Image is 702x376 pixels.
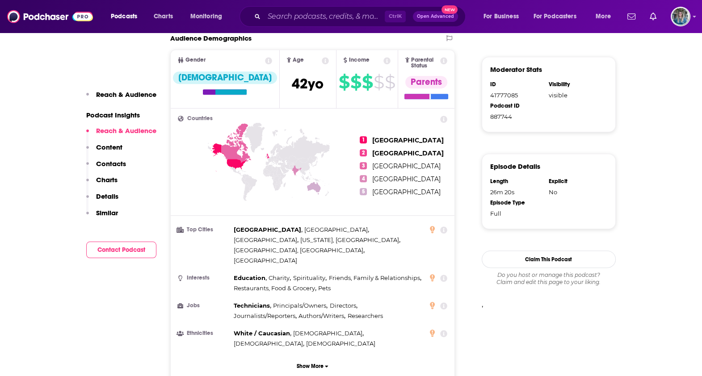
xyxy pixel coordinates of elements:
span: , [300,235,400,245]
span: [GEOGRAPHIC_DATA] [234,257,297,264]
span: Countries [187,116,213,121]
div: Explicit [549,178,601,185]
span: For Business [483,10,519,23]
span: Technicians [234,302,270,309]
span: 4 [360,175,367,182]
div: 41777085 [490,92,543,99]
span: White / Caucasian [234,330,290,337]
p: Similar [96,209,118,217]
span: Charity [269,274,290,281]
button: Reach & Audience [86,90,156,107]
span: , [234,273,267,283]
span: , [293,273,327,283]
button: open menu [105,9,149,24]
button: Reach & Audience [86,126,156,143]
span: , [329,273,421,283]
h3: Moderator Stats [490,65,542,74]
span: Open Advanced [417,14,454,19]
span: Do you host or manage this podcast? [482,272,616,279]
span: [DEMOGRAPHIC_DATA] [306,340,375,347]
div: visible [549,92,601,99]
span: Authors/Writers [298,312,344,319]
span: 2 [360,149,367,156]
span: $ [339,75,349,89]
span: , [234,301,271,311]
span: , [234,245,365,255]
div: Claim and edit this page to your liking. [482,272,616,286]
span: Monitoring [190,10,222,23]
p: Contacts [96,159,126,168]
span: 5 [360,188,367,195]
span: $ [350,75,361,89]
span: , [234,235,298,245]
span: , [234,311,297,321]
img: Podchaser - Follow, Share and Rate Podcasts [7,8,93,25]
span: , [293,328,364,338]
span: , [269,273,291,283]
p: Podcast Insights [86,111,156,119]
span: New [441,5,458,14]
button: Similar [86,209,118,225]
span: Age [293,57,304,63]
span: Principals/Owners [273,302,326,309]
div: Full [490,210,543,217]
span: [GEOGRAPHIC_DATA] [372,149,444,157]
span: Logged in as EllaDavidson [671,7,690,26]
span: More [596,10,611,23]
span: [GEOGRAPHIC_DATA] [372,175,441,183]
h3: Jobs [178,303,230,309]
span: Podcasts [111,10,137,23]
span: $ [362,75,373,89]
span: Restaurants, Food & Grocery [234,284,315,292]
span: , [273,301,328,311]
p: Reach & Audience [96,90,156,99]
button: Contacts [86,159,126,176]
div: 26m 20s [490,188,543,196]
button: open menu [528,9,589,24]
div: 887744 [490,113,543,120]
span: , [234,283,316,293]
span: Parental Status [411,57,439,69]
p: Charts [96,175,118,184]
span: [GEOGRAPHIC_DATA] [234,226,301,233]
span: [GEOGRAPHIC_DATA] [372,136,444,144]
span: , [330,301,357,311]
a: Show notifications dropdown [646,9,660,24]
button: open menu [477,9,530,24]
button: Show profile menu [671,7,690,26]
span: , [304,225,369,235]
span: Ctrl K [385,11,406,22]
span: Income [349,57,370,63]
button: open menu [184,9,234,24]
span: [DEMOGRAPHIC_DATA] [293,330,362,337]
p: Reach & Audience [96,126,156,135]
span: Researchers [348,312,383,319]
button: Claim This Podcast [482,251,616,268]
button: open menu [589,9,622,24]
a: Charts [148,9,178,24]
span: [GEOGRAPHIC_DATA] [304,226,368,233]
span: Spirituality [293,274,325,281]
span: 42 yo [292,75,324,92]
span: 3 [360,162,367,169]
span: Education [234,274,265,281]
span: , [234,338,304,349]
div: Length [490,178,543,185]
h3: Interests [178,275,230,281]
div: Visibility [549,81,601,88]
div: Search podcasts, credits, & more... [248,6,474,27]
span: Pets [318,284,331,292]
h3: Ethnicities [178,330,230,336]
button: Show More [178,358,448,374]
span: , [298,311,345,321]
h2: Audience Demographics [170,34,252,42]
span: Gender [185,57,206,63]
span: , [234,225,303,235]
div: ID [490,81,543,88]
button: Content [86,143,122,159]
button: Contact Podcast [86,242,156,258]
span: 1 [360,136,367,143]
span: [GEOGRAPHIC_DATA] [234,236,297,243]
div: Parents [405,76,447,88]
